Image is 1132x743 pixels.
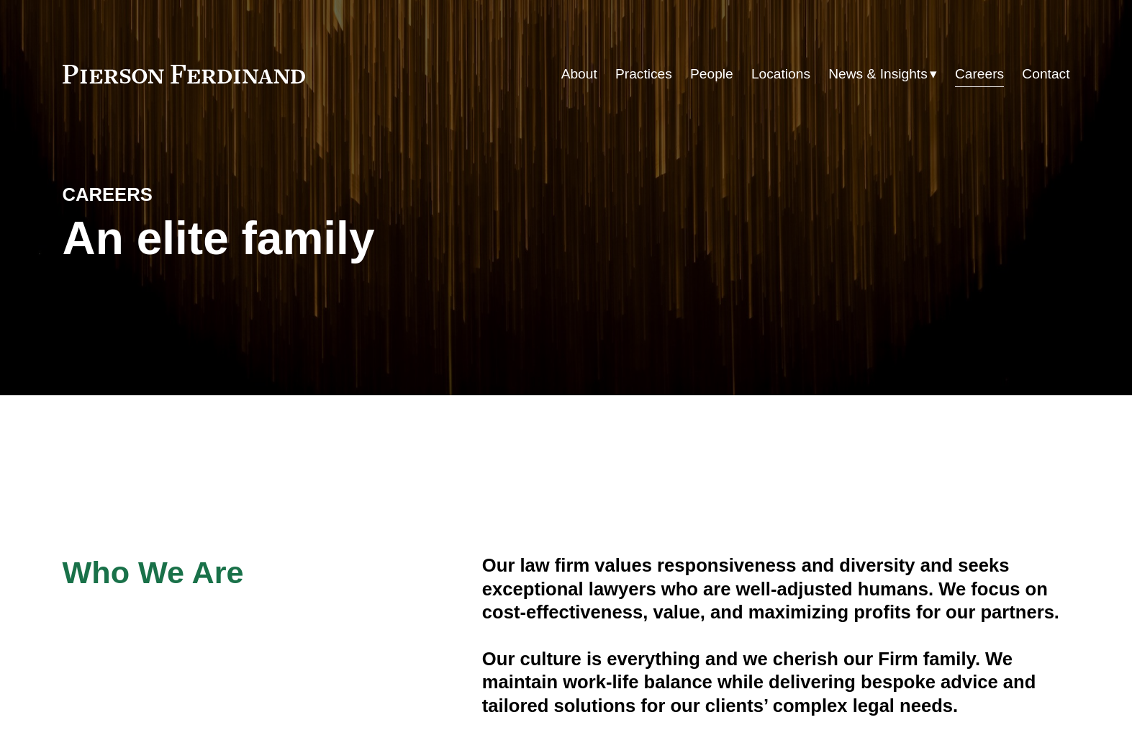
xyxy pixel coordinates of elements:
span: Who We Are [63,555,244,590]
a: Contact [1022,60,1069,88]
span: News & Insights [828,62,928,87]
a: folder dropdown [828,60,937,88]
a: Careers [955,60,1004,88]
a: Practices [615,60,672,88]
h4: Our law firm values responsiveness and diversity and seeks exceptional lawyers who are well-adjus... [482,554,1070,623]
a: People [690,60,733,88]
h4: Our culture is everything and we cherish our Firm family. We maintain work-life balance while del... [482,647,1070,717]
a: Locations [751,60,810,88]
a: About [561,60,597,88]
h1: An elite family [63,212,566,265]
h4: CAREERS [63,183,314,206]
